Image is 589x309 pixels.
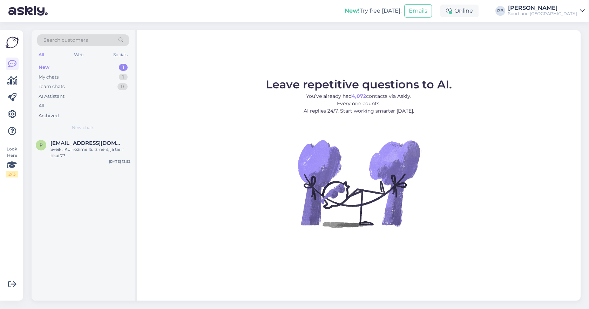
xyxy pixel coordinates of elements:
div: PB [495,6,505,16]
div: AI Assistant [39,93,65,100]
p: You’ve already had contacts via Askly. Every one counts. AI replies 24/7. Start working smarter [... [266,93,452,115]
img: No Chat active [296,120,422,247]
b: 4,072 [352,93,366,99]
div: All [39,102,45,109]
div: 0 [117,83,128,90]
div: Team chats [39,83,65,90]
span: p [40,142,43,148]
div: [DATE] 13:52 [109,159,130,164]
b: New! [345,7,360,14]
div: Socials [112,50,129,59]
div: 1 [119,64,128,71]
button: Emails [404,4,432,18]
span: Search customers [43,36,88,44]
div: Online [440,5,479,17]
div: Look Here [6,146,18,177]
img: Askly Logo [6,36,19,49]
div: [PERSON_NAME] [508,5,577,11]
a: [PERSON_NAME]Sportland [GEOGRAPHIC_DATA] [508,5,585,16]
div: My chats [39,74,59,81]
div: Sveiki. Ko nozīmē 15. izmērs, ja tie ir tikai 7? [50,146,130,159]
div: Try free [DATE]: [345,7,401,15]
div: New [39,64,49,71]
div: 2 / 3 [6,171,18,177]
span: pbmk@inbox.lv [50,140,123,146]
div: Web [73,50,85,59]
span: Leave repetitive questions to AI. [266,78,452,91]
div: Archived [39,112,59,119]
div: All [37,50,45,59]
div: Sportland [GEOGRAPHIC_DATA] [508,11,577,16]
div: 1 [119,74,128,81]
span: New chats [72,125,94,131]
